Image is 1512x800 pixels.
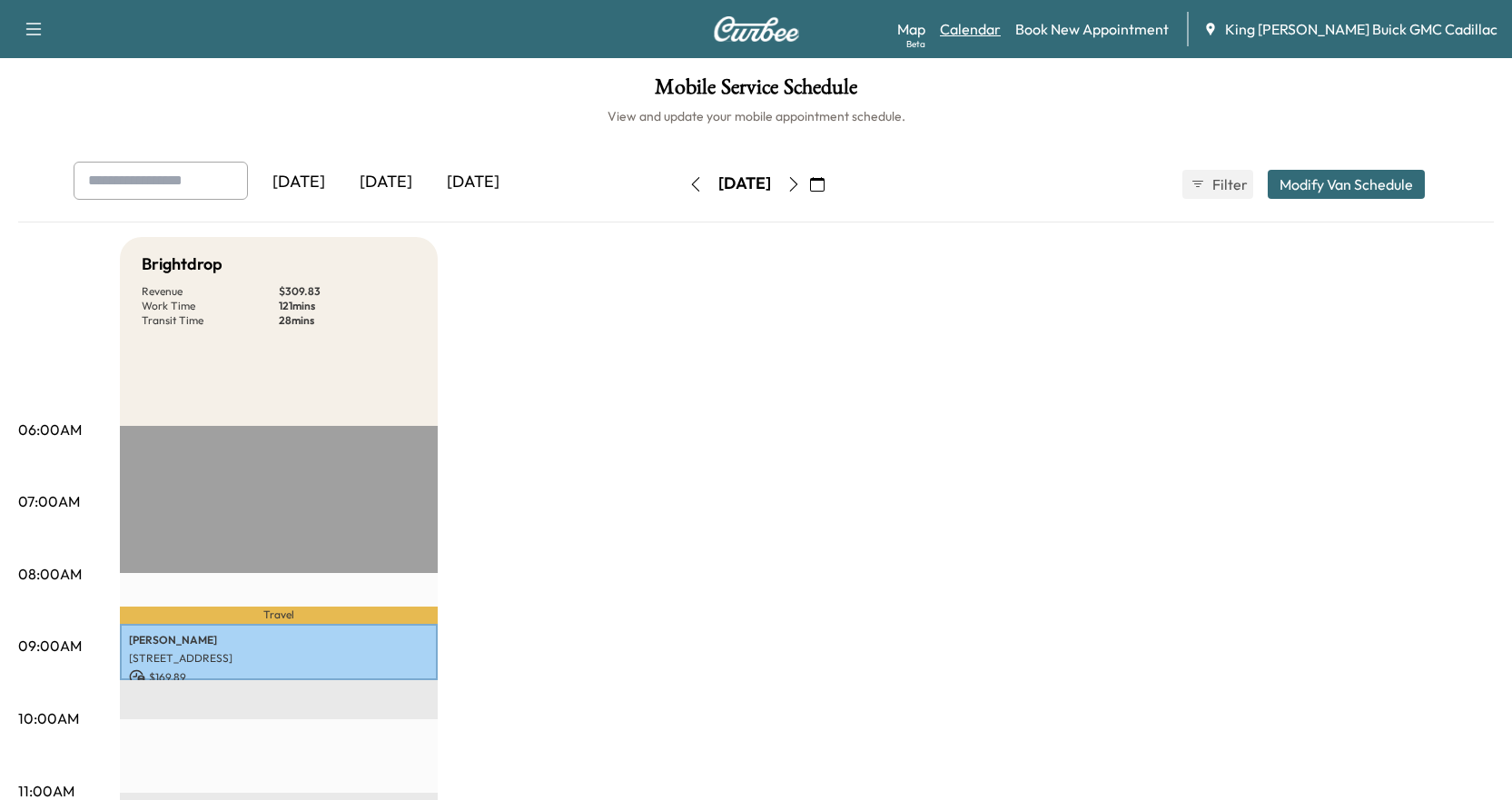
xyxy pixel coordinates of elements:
[129,669,429,686] p: $ 169.89
[342,162,430,203] div: [DATE]
[18,563,82,585] p: 08:00AM
[255,162,342,203] div: [DATE]
[129,633,429,647] p: [PERSON_NAME]
[1268,170,1425,199] button: Modify Van Schedule
[1225,18,1497,40] span: King [PERSON_NAME] Buick GMC Cadillac
[142,299,279,313] p: Work Time
[897,18,925,40] a: MapBeta
[18,490,80,512] p: 07:00AM
[279,313,416,328] p: 28 mins
[940,18,1001,40] a: Calendar
[142,252,222,277] h5: Brightdrop
[279,284,416,299] p: $ 309.83
[129,651,429,666] p: [STREET_ADDRESS]
[279,299,416,313] p: 121 mins
[1182,170,1253,199] button: Filter
[18,707,79,729] p: 10:00AM
[142,284,279,299] p: Revenue
[906,37,925,51] div: Beta
[120,607,438,624] p: Travel
[18,635,82,657] p: 09:00AM
[18,419,82,440] p: 06:00AM
[718,173,771,195] div: [DATE]
[430,162,517,203] div: [DATE]
[1015,18,1169,40] a: Book New Appointment
[18,107,1494,125] h6: View and update your mobile appointment schedule.
[18,76,1494,107] h1: Mobile Service Schedule
[1212,173,1245,195] span: Filter
[142,313,279,328] p: Transit Time
[713,16,800,42] img: Curbee Logo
